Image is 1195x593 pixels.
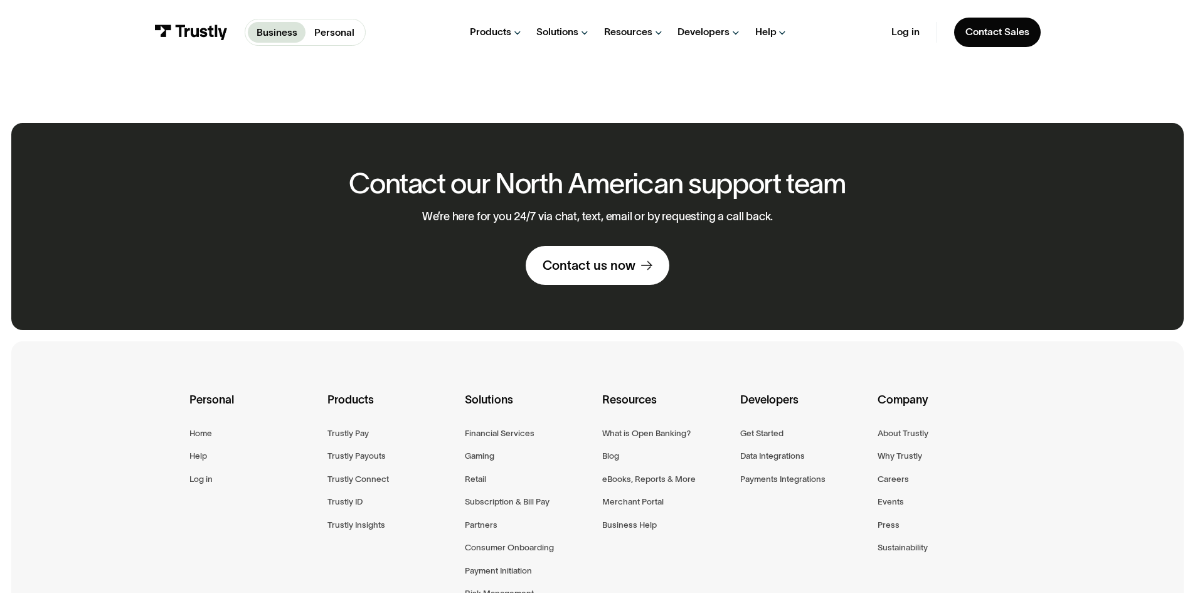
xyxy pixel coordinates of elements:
div: Resources [604,26,652,38]
div: Contact Sales [965,26,1029,38]
a: Why Trustly [878,449,922,463]
div: Developers [740,391,868,426]
a: Business [248,22,305,43]
h2: Contact our North American support team [349,168,846,199]
a: Help [189,449,207,463]
a: About Trustly [878,426,928,441]
a: Blog [602,449,619,463]
div: Contact us now [543,257,635,274]
a: Contact Sales [954,18,1041,47]
a: Subscription & Bill Pay [465,494,550,509]
a: Trustly Insights [327,518,385,532]
a: Trustly Pay [327,426,369,441]
a: Press [878,518,900,532]
div: Personal [189,391,317,426]
a: Get Started [740,426,783,441]
a: Partners [465,518,497,532]
a: Events [878,494,904,509]
a: Contact us now [526,246,669,285]
div: Developers [677,26,730,38]
a: Careers [878,472,909,486]
a: Retail [465,472,486,486]
div: Resources [602,391,730,426]
a: Home [189,426,212,441]
a: Payments Integrations [740,472,826,486]
p: Personal [314,25,354,40]
a: Log in [189,472,213,486]
a: Gaming [465,449,494,463]
a: Trustly ID [327,494,363,509]
a: Financial Services [465,426,534,441]
div: Products [470,26,511,38]
a: eBooks, Reports & More [602,472,696,486]
div: Solutions [536,26,578,38]
a: Consumer Onboarding [465,540,554,555]
div: Solutions [465,391,592,426]
div: Products [327,391,455,426]
div: Help [755,26,777,38]
a: Payment Initiation [465,564,532,578]
p: Business [257,25,297,40]
a: Sustainability [878,540,928,555]
a: Business Help [602,518,657,532]
a: Personal [305,22,363,43]
div: Company [878,391,1005,426]
a: Trustly Connect [327,472,389,486]
a: Merchant Portal [602,494,664,509]
a: Trustly Payouts [327,449,386,463]
a: What is Open Banking? [602,426,691,441]
a: Data Integrations [740,449,805,463]
img: Trustly Logo [154,24,228,40]
p: We’re here for you 24/7 via chat, text, email or by requesting a call back. [422,210,773,224]
a: Log in [891,26,920,38]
